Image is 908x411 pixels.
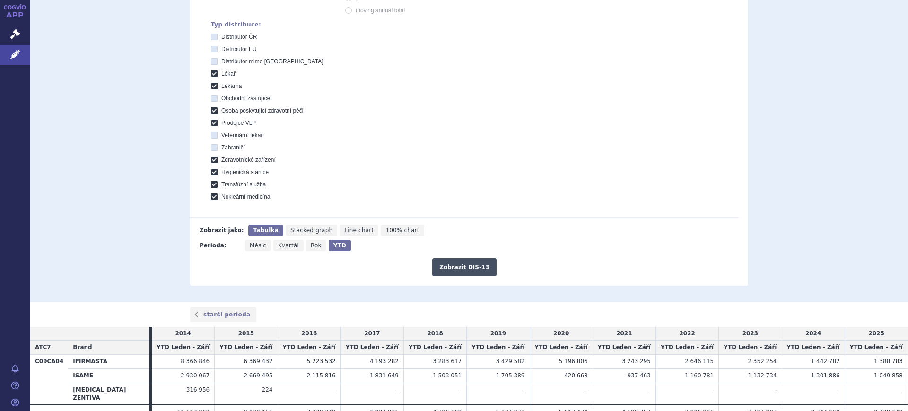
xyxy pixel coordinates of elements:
span: 1 388 783 [874,358,903,365]
span: 2 930 067 [181,372,210,379]
span: Veterinární lékař [221,132,262,139]
span: Zdravotnické zařízení [221,157,276,163]
span: Lékárna [221,83,242,89]
td: YTD Leden - Září [845,341,908,355]
td: 2016 [278,327,340,341]
td: 2015 [215,327,278,341]
span: Transfúzní služba [221,181,266,188]
div: Typ distribuce: [211,21,739,28]
span: - [460,386,462,393]
span: Zahraničí [221,144,245,151]
span: Prodejce VLP [221,120,256,126]
span: Line chart [344,227,374,234]
span: Rok [311,242,322,249]
span: - [838,386,839,393]
td: 2018 [404,327,467,341]
td: 2020 [530,327,593,341]
th: C09CA04 [30,355,68,405]
span: - [585,386,587,393]
td: YTD Leden - Září [530,341,593,355]
span: 1 442 782 [811,358,840,365]
td: 2024 [782,327,845,341]
span: Distributor ČR [221,34,257,40]
span: 100% chart [385,227,419,234]
span: 1 705 389 [496,372,524,379]
span: - [775,386,777,393]
span: 316 956 [186,386,210,393]
button: Zobrazit DIS-13 [432,258,496,276]
span: 2 115 816 [307,372,336,379]
span: Hygienická stanice [221,169,269,175]
span: ATC7 [35,344,51,350]
span: 1 503 051 [433,372,462,379]
span: - [333,386,335,393]
span: Obchodní zástupce [221,95,270,102]
a: starší perioda [190,307,256,322]
td: 2019 [467,327,530,341]
span: Tabulka [253,227,278,234]
span: - [397,386,399,393]
span: moving annual total [356,7,405,14]
td: YTD Leden - Září [656,341,719,355]
span: Osoba poskytující zdravotní péči [221,107,303,114]
td: YTD Leden - Září [278,341,340,355]
span: 8 366 846 [181,358,210,365]
span: 224 [262,386,273,393]
span: Brand [73,344,92,350]
span: 3 283 617 [433,358,462,365]
span: Distributor mimo [GEOGRAPHIC_DATA] [221,58,323,65]
td: 2017 [340,327,403,341]
span: 937 463 [627,372,651,379]
span: YTD [333,242,346,249]
span: 5 196 806 [559,358,588,365]
td: 2022 [656,327,719,341]
span: Lékař [221,70,236,77]
span: 420 668 [564,372,588,379]
span: Distributor EU [221,46,257,52]
td: YTD Leden - Září [782,341,845,355]
span: 2 352 254 [748,358,777,365]
td: 2014 [152,327,215,341]
td: YTD Leden - Září [215,341,278,355]
span: 4 193 282 [370,358,399,365]
span: 5 223 532 [307,358,336,365]
span: 1 831 649 [370,372,399,379]
td: YTD Leden - Září [340,341,403,355]
span: 1 049 858 [874,372,903,379]
div: Perioda: [200,240,240,251]
span: 1 132 734 [748,372,777,379]
td: YTD Leden - Září [467,341,530,355]
th: IFIRMASTA [68,355,149,369]
span: - [649,386,651,393]
span: 2 669 495 [244,372,272,379]
div: Zobrazit jako: [200,225,244,236]
span: 3 429 582 [496,358,524,365]
span: Stacked graph [290,227,332,234]
span: 1 160 781 [685,372,714,379]
td: 2021 [593,327,655,341]
span: 3 243 295 [622,358,651,365]
span: - [901,386,903,393]
th: ISAME [68,369,149,383]
span: 1 301 886 [811,372,840,379]
td: YTD Leden - Září [719,341,782,355]
span: Měsíc [250,242,266,249]
td: 2025 [845,327,908,341]
td: 2023 [719,327,782,341]
td: YTD Leden - Září [593,341,655,355]
td: YTD Leden - Září [404,341,467,355]
span: 6 369 432 [244,358,272,365]
span: - [712,386,714,393]
span: Kvartál [278,242,299,249]
th: [MEDICAL_DATA] ZENTIVA [68,383,149,405]
span: Nukleární medicína [221,193,270,200]
span: 2 646 115 [685,358,714,365]
td: YTD Leden - Září [152,341,215,355]
span: - [523,386,524,393]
